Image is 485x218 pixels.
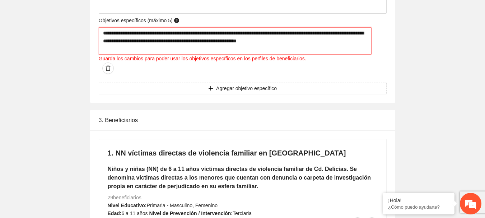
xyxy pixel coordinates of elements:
[108,195,141,200] span: 29 beneficiarios
[216,84,277,92] span: Agregar objetivo específico
[102,62,114,74] button: delete
[108,165,378,191] h5: Niños y niñas (NN) de 6 a 11 años víctimas directas de violencia familiar de Cd. Delicias. Se den...
[146,203,218,208] span: Primaria - Masculino, Femenino
[149,210,233,216] strong: Nivel de Prevención / Intervención:
[42,69,99,142] span: Estamos en línea.
[99,83,387,94] button: plusAgregar objetivo específico
[233,210,252,216] span: Terciaria
[118,4,135,21] div: Minimizar ventana de chat en vivo
[4,143,137,168] textarea: Escriba su mensaje y pulse “Intro”
[108,203,147,208] strong: Nivel Educativo:
[121,210,148,216] span: 6 a 11 años
[388,204,449,210] p: ¿Cómo puedo ayudarte?
[99,110,387,130] div: 3. Beneficiarios
[174,18,179,23] span: question-circle
[108,210,122,216] strong: Edad:
[99,17,181,24] span: Objetivos específicos (máximo 5)
[208,86,213,92] span: plus
[103,65,113,71] span: delete
[99,56,306,61] span: Guarda los cambios para poder usar los objetivos específicos en los perfiles de beneficiarios.
[388,198,449,203] div: ¡Hola!
[108,148,378,158] h4: 1. NN víctimas directas de violencia familiar en [GEOGRAPHIC_DATA]
[37,37,121,46] div: Chatee con nosotros ahora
